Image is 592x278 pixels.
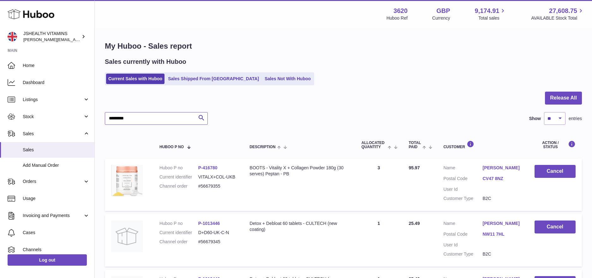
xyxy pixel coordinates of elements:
[23,213,83,219] span: Invoicing and Payments
[535,141,576,149] div: Action / Status
[483,196,522,202] dd: B2C
[386,15,408,21] div: Huboo Ref
[250,165,349,177] div: BOOTS - Vitality X + Collagen Powder 180g (30 serves) Peptan - PB
[23,196,90,202] span: Usage
[198,183,237,189] dd: #56679355
[159,174,198,180] dt: Current identifier
[443,221,482,228] dt: Name
[535,165,576,178] button: Cancel
[545,92,582,105] button: Release All
[569,116,582,122] span: entries
[159,230,198,236] dt: Current identifier
[159,221,198,227] dt: Huboo P no
[23,114,83,120] span: Stock
[250,145,276,149] span: Description
[111,165,143,196] img: 36201675073141.png
[106,74,164,84] a: Current Sales with Huboo
[23,230,90,236] span: Cases
[443,231,482,239] dt: Postal Code
[159,183,198,189] dt: Channel order
[443,141,522,149] div: Customer
[198,221,220,226] a: P-1013446
[409,165,420,170] span: 95.97
[23,147,90,153] span: Sales
[443,242,482,248] dt: User Id
[23,178,83,184] span: Orders
[475,7,499,15] span: 9,174.91
[23,63,90,69] span: Home
[8,32,17,41] img: francesca@jshealthvitamins.com
[23,31,80,43] div: JSHEALTH VITAMINS
[483,221,522,227] a: [PERSON_NAME]
[159,239,198,245] dt: Channel order
[531,15,584,21] span: AVAILABLE Stock Total
[198,174,237,180] dd: VITALX+COL-UKB
[432,15,450,21] div: Currency
[355,214,403,267] td: 1
[23,80,90,86] span: Dashboard
[529,116,541,122] label: Show
[105,41,582,51] h1: My Huboo - Sales report
[198,239,237,245] dd: #56679345
[362,141,386,149] span: ALLOCATED Quantity
[443,196,482,202] dt: Customer Type
[549,7,577,15] span: 27,608.75
[409,141,421,149] span: Total paid
[483,251,522,257] dd: B2C
[262,74,313,84] a: Sales Not With Huboo
[535,221,576,233] button: Cancel
[443,165,482,172] dt: Name
[166,74,261,84] a: Sales Shipped From [GEOGRAPHIC_DATA]
[198,165,218,170] a: P-416780
[159,165,198,171] dt: Huboo P no
[159,145,184,149] span: Huboo P no
[23,97,83,103] span: Listings
[23,162,90,168] span: Add Manual Order
[355,159,403,211] td: 3
[111,221,143,252] img: no-photo.jpg
[23,37,127,42] span: [PERSON_NAME][EMAIL_ADDRESS][DOMAIN_NAME]
[409,221,420,226] span: 25.49
[393,7,408,15] strong: 3620
[478,15,506,21] span: Total sales
[443,176,482,183] dt: Postal Code
[105,57,186,66] h2: Sales currently with Huboo
[483,231,522,237] a: NW11 7HL
[531,7,584,21] a: 27,608.75 AVAILABLE Stock Total
[23,247,90,253] span: Channels
[198,230,237,236] dd: D+D60-UK-C-N
[483,176,522,182] a: CV47 8NZ
[443,186,482,192] dt: User Id
[475,7,507,21] a: 9,174.91 Total sales
[436,7,450,15] strong: GBP
[23,131,83,137] span: Sales
[483,165,522,171] a: [PERSON_NAME]
[250,221,349,233] div: Detox + Debloat 60 tablets - CULTECH (new coating)
[443,251,482,257] dt: Customer Type
[8,254,87,266] a: Log out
